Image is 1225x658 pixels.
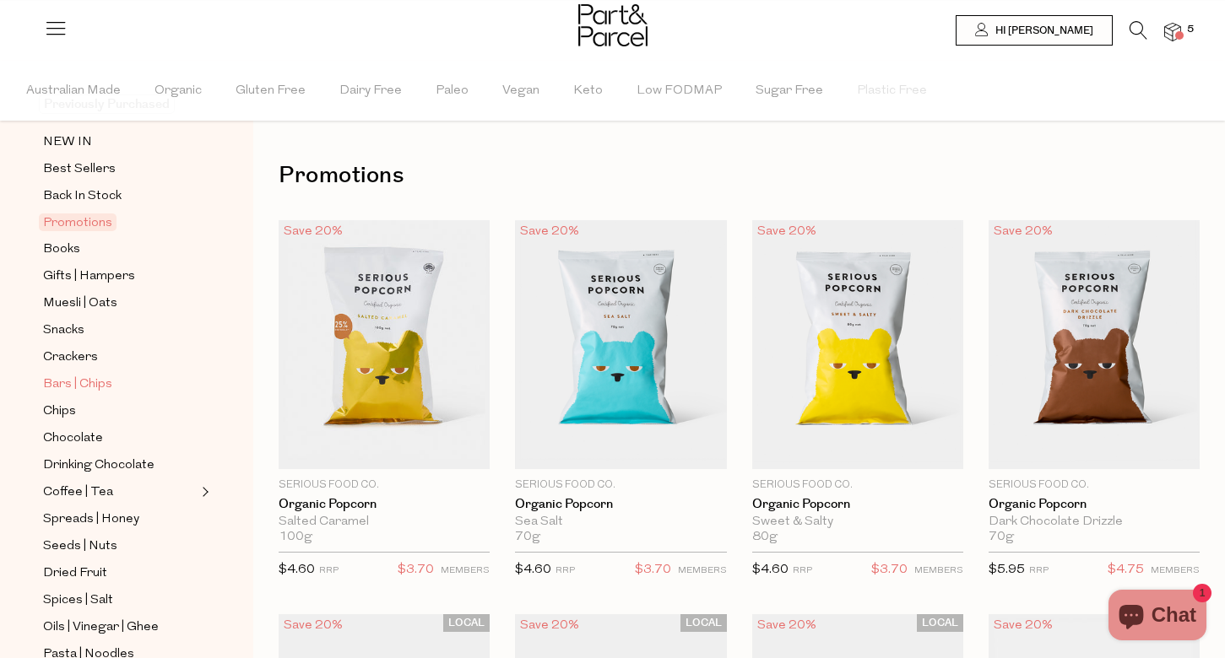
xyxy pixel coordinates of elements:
span: Muesli | Oats [43,294,117,314]
a: Spices | Salt [43,590,197,611]
a: Gifts | Hampers [43,266,197,287]
img: Organic Popcorn [515,220,726,469]
small: RRP [1029,566,1049,575]
a: Chips [43,401,197,422]
a: 5 [1164,23,1181,40]
span: Paleo [436,62,469,121]
button: Expand/Collapse Coffee | Tea [198,482,209,502]
a: Promotions [43,213,197,233]
span: LOCAL [680,614,727,632]
span: Chocolate [43,429,103,449]
span: LOCAL [443,614,490,632]
small: RRP [793,566,812,575]
a: NEW IN [43,132,197,153]
span: Dried Fruit [43,564,107,584]
small: RRP [319,566,339,575]
a: Organic Popcorn [752,497,963,512]
div: Save 20% [279,614,348,637]
a: Books [43,239,197,260]
p: Serious Food Co. [989,477,1200,493]
div: Save 20% [752,614,821,637]
a: Dried Fruit [43,563,197,584]
span: Keto [573,62,603,121]
span: Promotions [39,213,117,231]
span: Oils | Vinegar | Ghee [43,618,159,638]
a: Crackers [43,347,197,368]
span: Books [43,240,80,260]
span: Crackers [43,348,98,368]
img: Organic Popcorn [752,220,963,469]
a: Organic Popcorn [989,497,1200,512]
a: Organic Popcorn [515,497,726,512]
small: MEMBERS [441,566,490,575]
span: Plastic Free [857,62,927,121]
span: Spreads | Honey [43,510,139,530]
span: 70g [515,530,540,545]
a: Muesli | Oats [43,293,197,314]
span: Chips [43,402,76,422]
div: Save 20% [752,220,821,243]
span: $4.60 [515,564,551,576]
h1: Promotions [279,156,1200,195]
span: Coffee | Tea [43,483,113,503]
a: Oils | Vinegar | Ghee [43,617,197,638]
div: Sweet & Salty [752,515,963,530]
span: LOCAL [917,614,963,632]
a: Best Sellers [43,159,197,180]
span: Back In Stock [43,186,122,207]
a: Hi [PERSON_NAME] [956,15,1113,46]
img: Organic Popcorn [279,220,490,469]
span: 70g [989,530,1014,545]
span: Drinking Chocolate [43,456,154,476]
small: RRP [556,566,575,575]
inbox-online-store-chat: Shopify online store chat [1103,590,1211,645]
small: MEMBERS [678,566,727,575]
span: $4.60 [752,564,789,576]
div: Save 20% [989,220,1058,243]
a: Coffee | Tea [43,482,197,503]
span: Sugar Free [756,62,823,121]
p: Serious Food Co. [279,477,490,493]
span: $4.75 [1108,559,1144,581]
a: Organic Popcorn [279,497,490,512]
span: Bars | Chips [43,375,112,395]
div: Save 20% [279,220,348,243]
p: Serious Food Co. [515,477,726,493]
span: Vegan [502,62,539,121]
span: NEW IN [43,132,92,153]
a: Back In Stock [43,186,197,207]
span: Seeds | Nuts [43,537,117,557]
a: Snacks [43,320,197,341]
span: Hi [PERSON_NAME] [991,24,1093,38]
span: $3.70 [635,559,671,581]
img: Organic Popcorn [989,220,1200,469]
span: Snacks [43,321,84,341]
a: Chocolate [43,428,197,449]
small: MEMBERS [914,566,963,575]
span: Gluten Free [236,62,306,121]
div: Save 20% [515,220,584,243]
span: $4.60 [279,564,315,576]
div: Salted Caramel [279,515,490,530]
span: Best Sellers [43,159,116,180]
span: $3.70 [398,559,434,581]
small: MEMBERS [1151,566,1200,575]
span: Low FODMAP [637,62,722,121]
span: Gifts | Hampers [43,267,135,287]
img: Part&Parcel [578,4,648,46]
span: 100g [279,530,312,545]
span: Organic [154,62,202,121]
span: Australian Made [26,62,121,121]
a: Spreads | Honey [43,509,197,530]
p: Serious Food Co. [752,477,963,493]
a: Drinking Chocolate [43,455,197,476]
span: $3.70 [871,559,908,581]
div: Save 20% [989,614,1058,637]
div: Save 20% [515,614,584,637]
div: Dark Chocolate Drizzle [989,515,1200,530]
span: $5.95 [989,564,1025,576]
div: Sea Salt [515,515,726,530]
a: Seeds | Nuts [43,536,197,557]
span: 5 [1183,22,1198,37]
span: Spices | Salt [43,591,113,611]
